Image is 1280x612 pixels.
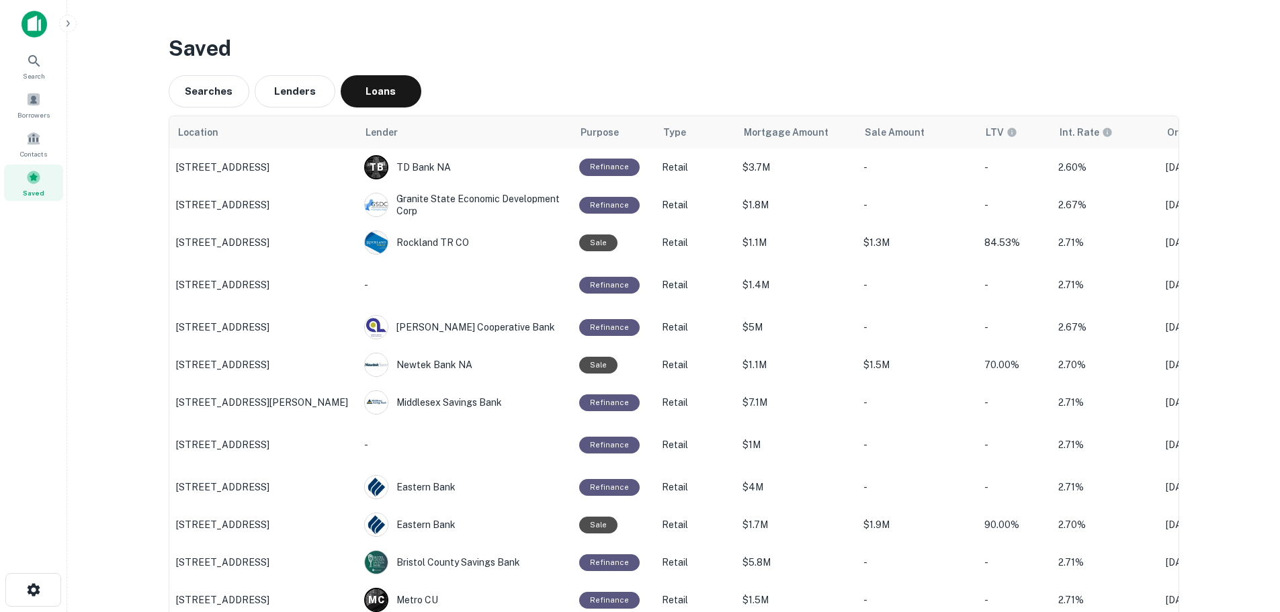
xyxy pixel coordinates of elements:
[863,320,971,335] p: -
[984,480,1045,494] p: -
[365,391,388,414] img: picture
[368,593,384,607] p: M C
[863,235,971,250] p: $1.3M
[984,437,1045,452] p: -
[364,390,566,414] div: Middlesex Savings Bank
[176,556,351,568] p: [STREET_ADDRESS]
[742,160,850,175] p: $3.7M
[4,87,63,123] a: Borrowers
[742,277,850,292] p: $1.4M
[1058,555,1152,570] p: 2.71%
[863,198,971,212] p: -
[255,75,335,107] button: Lenders
[364,475,566,499] div: Eastern Bank
[662,480,729,494] p: Retail
[662,320,729,335] p: Retail
[579,592,640,609] div: This loan purpose was for refinancing
[176,359,351,371] p: [STREET_ADDRESS]
[857,116,978,148] th: Sale Amount
[4,48,63,84] a: Search
[177,124,218,140] span: Location
[655,116,736,148] th: Type
[1058,437,1152,452] p: 2.71%
[742,357,850,372] p: $1.1M
[984,320,1045,335] p: -
[20,148,47,159] span: Contacts
[357,116,572,148] th: Lender
[176,396,351,408] p: [STREET_ADDRESS][PERSON_NAME]
[742,480,850,494] p: $4M
[662,437,729,452] p: Retail
[365,476,388,498] img: picture
[984,555,1045,570] p: -
[863,277,971,292] p: -
[364,550,566,574] div: Bristol County Savings Bank
[176,594,351,606] p: [STREET_ADDRESS]
[579,517,617,533] div: Sale
[986,125,1004,140] h6: LTV
[1058,198,1152,212] p: 2.67%
[579,394,640,411] div: This loan purpose was for refinancing
[579,197,640,214] div: This loan purpose was for refinancing
[366,124,398,140] span: Lender
[169,116,357,148] th: Location
[581,124,619,140] span: Purpose
[1058,395,1152,410] p: 2.71%
[1052,116,1159,148] th: The interest rates displayed on the website are for informational purposes only and may be report...
[365,353,388,376] img: picture
[1213,505,1280,569] iframe: Chat Widget
[22,11,47,38] img: capitalize-icon.png
[1058,277,1152,292] p: 2.71%
[364,230,566,255] div: Rockland TR CO
[169,75,249,107] button: Searches
[364,588,566,612] div: Metro CU
[364,437,566,452] p: -
[863,517,971,532] p: $1.9M
[176,279,351,291] p: [STREET_ADDRESS]
[662,160,729,175] p: Retail
[23,187,44,198] span: Saved
[736,116,857,148] th: Mortgage Amount
[742,437,850,452] p: $1M
[863,357,971,372] p: $1.5M
[364,353,566,377] div: Newtek Bank NA
[662,593,729,607] p: Retail
[863,437,971,452] p: -
[17,110,50,120] span: Borrowers
[364,315,566,339] div: [PERSON_NAME] Cooperative Bank
[176,519,351,531] p: [STREET_ADDRESS]
[365,513,388,536] img: picture
[364,193,566,217] div: Granite State Economic Development Corp
[364,277,566,292] p: -
[341,75,421,107] button: Loans
[742,555,850,570] p: $5.8M
[863,555,971,570] p: -
[365,231,388,254] img: picture
[176,161,351,173] p: [STREET_ADDRESS]
[744,124,828,140] span: Mortgage Amount
[662,235,729,250] p: Retail
[364,513,566,537] div: Eastern Bank
[579,277,640,294] div: This loan purpose was for refinancing
[863,395,971,410] p: -
[1060,125,1113,140] div: The interest rates displayed on the website are for informational purposes only and may be report...
[1058,517,1152,532] p: 2.70%
[742,320,850,335] p: $5M
[4,126,63,162] a: Contacts
[742,395,850,410] p: $7.1M
[984,395,1045,410] p: -
[663,124,686,140] span: Type
[984,593,1045,607] p: -
[984,235,1045,250] p: 84.53%
[865,124,925,140] span: Sale Amount
[986,125,1017,140] div: LTVs displayed on the website are for informational purposes only and may be reported incorrectly...
[742,593,850,607] p: $1.5M
[984,160,1045,175] p: -
[4,165,63,201] a: Saved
